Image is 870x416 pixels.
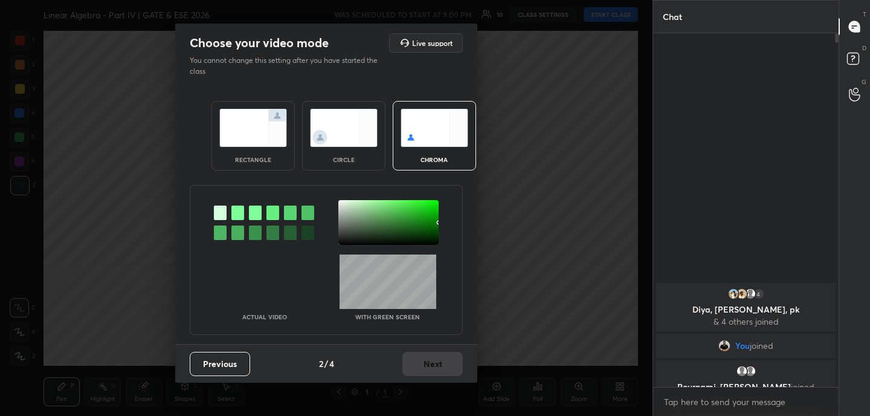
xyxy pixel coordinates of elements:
[744,288,756,300] img: default.png
[190,35,329,51] h2: Choose your video mode
[410,157,459,163] div: chroma
[718,340,730,352] img: 9107ca6834834495b00c2eb7fd6a1f67.jpg
[320,157,368,163] div: circle
[653,281,839,387] div: grid
[355,314,420,320] p: With green screen
[219,109,287,147] img: normalScreenIcon.ae25ed63.svg
[862,44,866,53] p: D
[862,77,866,86] p: G
[319,357,323,370] h4: 2
[324,357,328,370] h4: /
[736,288,748,300] img: 12beed7066bd49e89fc0bab51676e517.jpg
[412,39,453,47] h5: Live support
[329,357,334,370] h4: 4
[229,157,277,163] div: rectangle
[663,382,828,392] p: Pournami, [PERSON_NAME]
[753,288,765,300] div: 4
[744,365,756,377] img: default.png
[863,10,866,19] p: T
[190,352,250,376] button: Previous
[736,365,748,377] img: default.png
[791,381,814,392] span: joined
[401,109,468,147] img: chromaScreenIcon.c19ab0a0.svg
[663,317,828,327] p: & 4 others joined
[735,341,750,351] span: You
[653,1,692,33] p: Chat
[310,109,378,147] img: circleScreenIcon.acc0effb.svg
[750,341,773,351] span: joined
[190,55,385,77] p: You cannot change this setting after you have started the class
[242,314,287,320] p: Actual Video
[663,305,828,314] p: Diya, [PERSON_NAME], pk
[727,288,739,300] img: 3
